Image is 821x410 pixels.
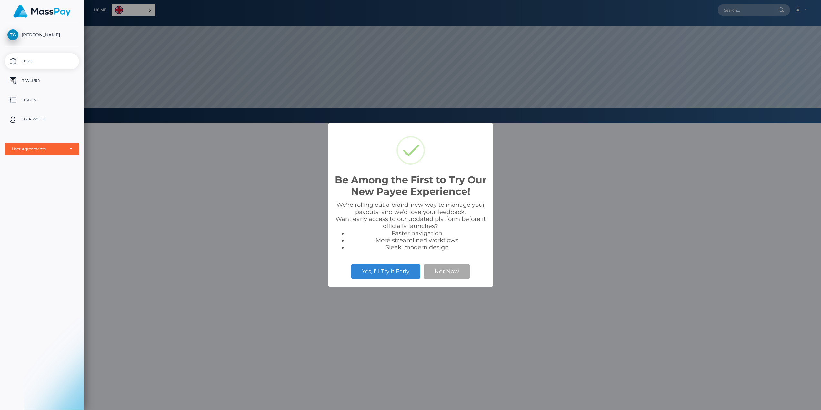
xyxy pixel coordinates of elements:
div: We're rolling out a brand-new way to manage your payouts, and we’d love your feedback. Want early... [335,201,487,251]
span: [PERSON_NAME] [5,32,79,38]
li: Sleek, modern design [347,244,487,251]
div: User Agreements [12,146,65,152]
li: Faster navigation [347,230,487,237]
h2: Be Among the First to Try Our New Payee Experience! [335,174,487,197]
li: More streamlined workflows [347,237,487,244]
button: Yes, I’ll Try It Early [351,264,420,278]
p: History [7,95,76,105]
button: Not Now [424,264,470,278]
p: Transfer [7,76,76,85]
button: User Agreements [5,143,79,155]
p: Home [7,56,76,66]
p: User Profile [7,115,76,124]
img: MassPay [13,5,71,18]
